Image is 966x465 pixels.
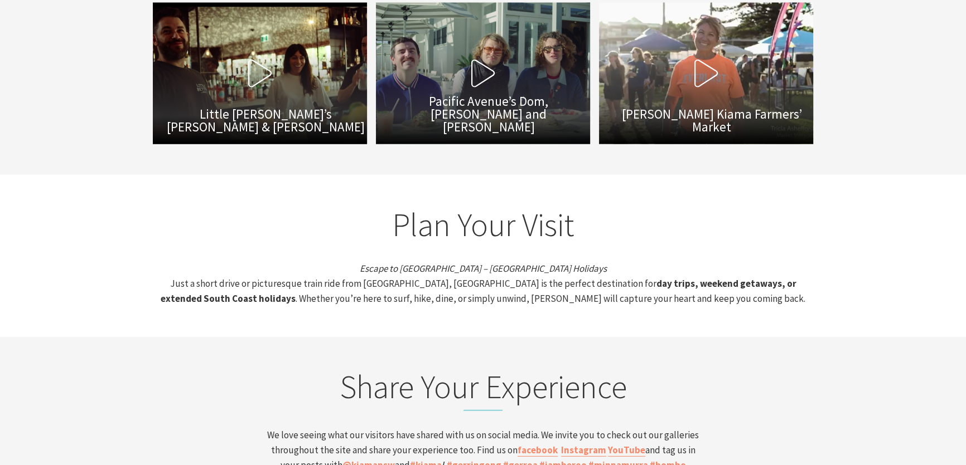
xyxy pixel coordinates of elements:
a: Instagram [561,444,606,457]
span: Little [PERSON_NAME]’s [PERSON_NAME] & [PERSON_NAME] [164,107,367,133]
button: Pacific Avenue’s Dom, [PERSON_NAME] and [PERSON_NAME] [376,3,590,144]
h2: Share Your Experience [264,368,702,411]
h2: Plan Your Visit [153,205,813,244]
button: [PERSON_NAME] Kiama Farmers’ Market [599,3,813,144]
a: YouTube [608,444,645,457]
p: Just a short drive or picturesque train ride from [GEOGRAPHIC_DATA], [GEOGRAPHIC_DATA] is the per... [153,261,813,307]
span: [PERSON_NAME] Kiama Farmers’ Market [610,107,813,133]
button: Little [PERSON_NAME]’s [PERSON_NAME] & [PERSON_NAME] [153,3,367,144]
em: Escape to [GEOGRAPHIC_DATA] – [GEOGRAPHIC_DATA] Holidays [360,262,607,275]
a: facebook [518,444,558,457]
span: Pacific Avenue’s Dom, [PERSON_NAME] and [PERSON_NAME] [387,95,590,133]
